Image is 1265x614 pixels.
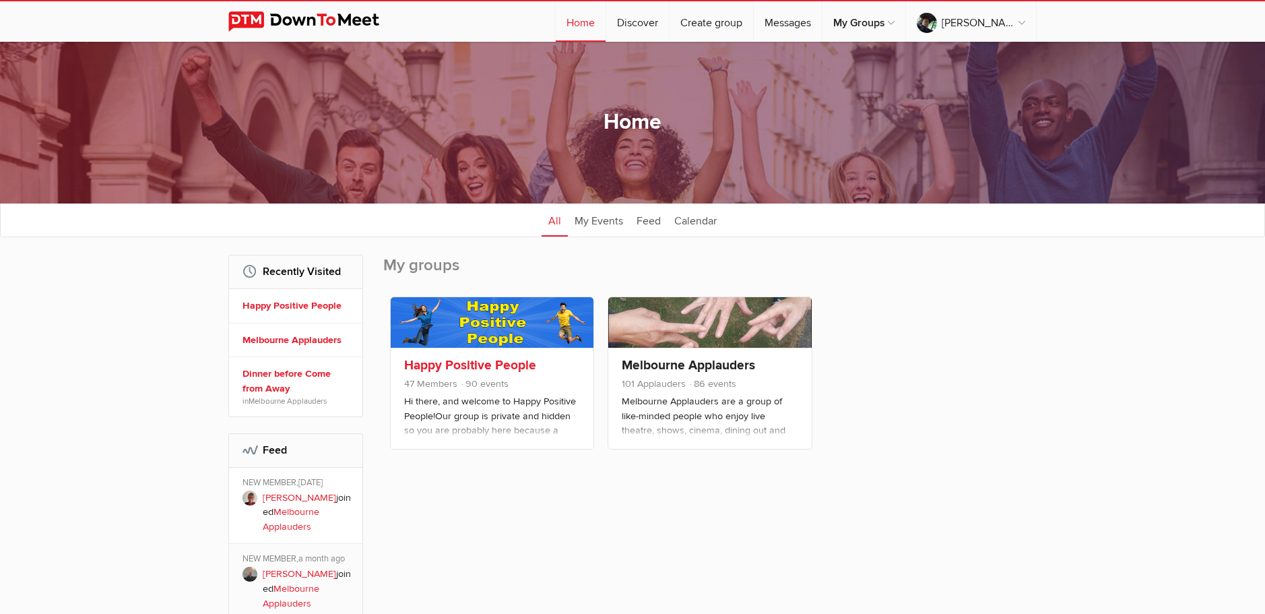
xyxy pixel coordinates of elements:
a: Happy Positive People [242,299,353,313]
a: Feed [630,203,668,237]
a: [PERSON_NAME] [906,1,1036,42]
a: Melbourne Applauders [249,396,327,406]
span: in [242,396,353,406]
span: a month ago [298,553,345,564]
a: All [542,203,568,237]
span: 90 events [460,378,509,390]
a: Create group [670,1,753,42]
a: Melbourne Applauders [242,333,353,348]
img: DownToMeet [228,11,400,32]
span: 101 Applauders [622,378,686,390]
a: My Groups [822,1,905,42]
h2: Recently Visited [242,255,349,288]
span: 47 Members [404,378,457,390]
p: joined [263,567,353,611]
a: Melbourne Applauders [263,583,319,609]
span: [DATE] [298,477,323,488]
a: [PERSON_NAME] [263,492,336,503]
h2: My groups [383,255,1037,290]
h2: Feed [242,434,349,466]
div: NEW MEMBER, [242,553,353,567]
a: My Events [568,203,630,237]
p: Hi there, and welcome to Happy Positive People!Our group is private and hidden so you are probabl... [404,394,580,462]
span: 86 events [688,378,736,390]
a: Calendar [668,203,723,237]
a: Dinner before Come from Away [242,367,353,396]
p: joined [263,491,353,534]
a: Messages [754,1,822,42]
a: [PERSON_NAME] [263,568,336,580]
h1: Home [604,109,661,137]
a: Discover [606,1,669,42]
a: Home [556,1,606,42]
a: Happy Positive People [404,357,536,373]
p: Melbourne Applauders are a group of like-minded people who enjoy live theatre, shows, cinema, din... [622,394,798,462]
div: NEW MEMBER, [242,477,353,491]
a: Melbourne Applauders [622,357,755,373]
a: Melbourne Applauders [263,506,319,532]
